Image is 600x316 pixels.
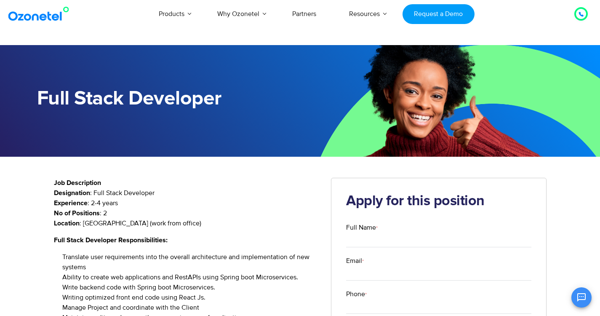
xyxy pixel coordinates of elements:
[54,220,80,227] strong: Location
[54,179,101,186] strong: Job Description
[346,222,531,233] label: Full Name
[62,252,319,272] li: Translate user requirements into the overall architecture and implementation of new systems
[346,289,531,299] label: Phone
[62,272,319,282] li: Ability to create web applications and RestAPIs using Spring boot Microservices.
[37,87,300,110] h1: Full Stack Developer
[346,193,531,210] h2: Apply for this position
[571,287,592,308] button: Open chat
[54,190,90,196] strong: Designation
[62,282,319,292] li: Write backend code with Spring boot Microservices.
[62,292,319,303] li: Writing optimized front end code using React Js.
[54,188,319,228] p: : Full Stack Developer : 2-4 years : 2 : [GEOGRAPHIC_DATA] (work from office)
[54,210,100,217] strong: No of Positions
[403,4,475,24] a: Request a Demo
[62,303,319,313] li: Manage Project and coordinate with the Client
[346,256,531,266] label: Email
[54,200,88,206] strong: Experience
[54,237,168,244] strong: Full Stack Developer Responsibilities:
